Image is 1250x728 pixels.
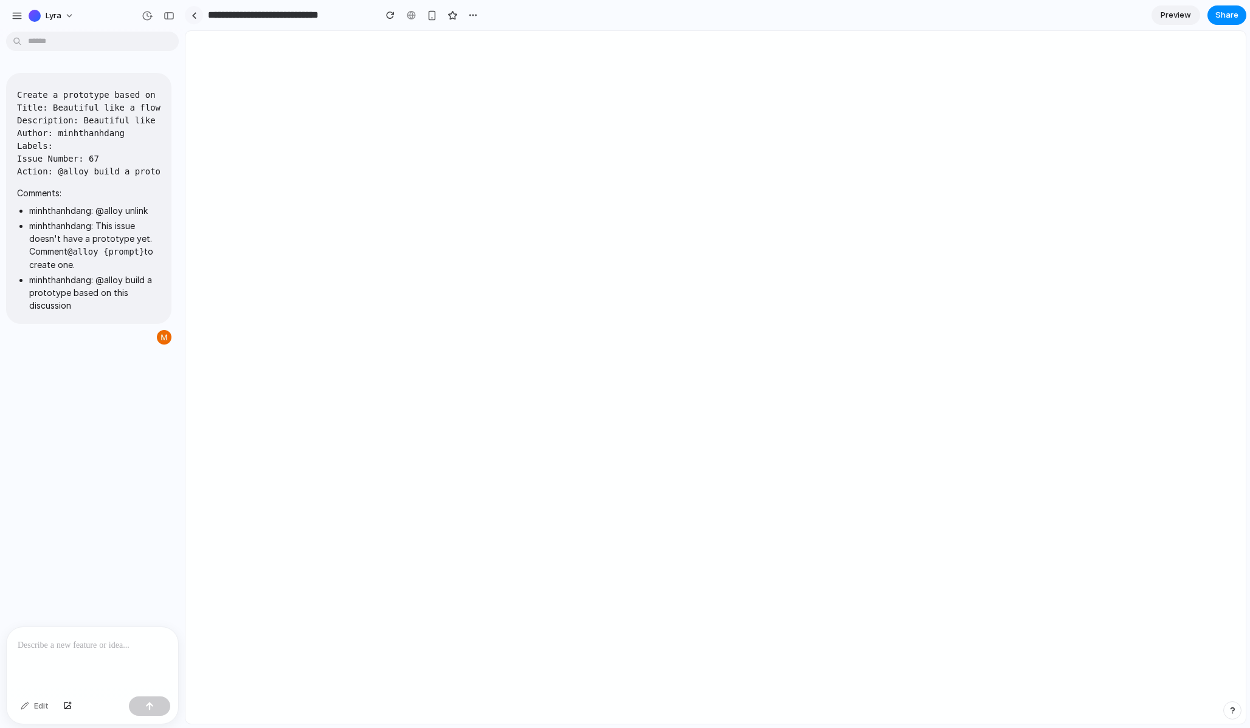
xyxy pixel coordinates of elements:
[1152,5,1200,25] a: Preview
[29,273,161,312] li: minhthanhdang: @alloy build a prototype based on this discussion
[1161,9,1191,21] span: Preview
[67,247,144,256] code: @alloy {prompt}
[1215,9,1238,21] span: Share
[17,187,161,199] p: Comments:
[24,6,80,26] button: Lyra
[17,90,365,176] code: Create a prototype based on this issue in GitHub: Title: Beautiful like a flower blooming, our we...
[29,219,161,271] li: minhthanhdang: This issue doesn't have a prototype yet. Comment to create one.
[46,10,61,22] span: Lyra
[1207,5,1246,25] button: Share
[29,204,161,217] li: minhthanhdang: @alloy unlink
